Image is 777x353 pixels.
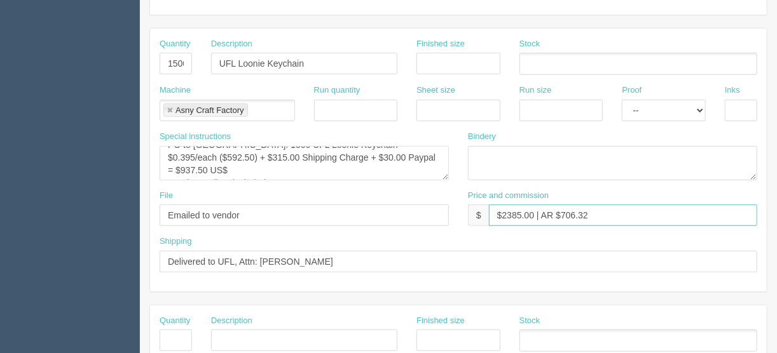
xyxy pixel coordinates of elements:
label: Shipping [160,236,192,248]
label: Quantity [160,315,190,327]
label: Stock [519,315,540,327]
label: Run quantity [314,84,361,97]
label: Description [211,38,252,50]
label: File [160,190,173,202]
div: Asny Craft Factory [175,106,244,114]
label: Description [211,315,252,327]
label: Quantity [160,38,190,50]
label: Inks [725,84,740,97]
label: Price and commission [468,190,549,202]
label: Bindery [468,131,496,143]
textarea: PO to [GEOGRAPHIC_DATA]: 1500 UFL Loonie Keychain - $0.395/each + $30.00 Mold + $315.00 Shipping ... [160,146,449,180]
label: Stock [519,38,540,50]
label: Machine [160,84,191,97]
label: Proof [622,84,642,97]
label: Finished size [416,38,465,50]
label: Special instructions [160,131,231,143]
label: Sheet size [416,84,455,97]
div: $ [468,204,489,226]
label: Finished size [416,315,465,327]
label: Run size [519,84,552,97]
